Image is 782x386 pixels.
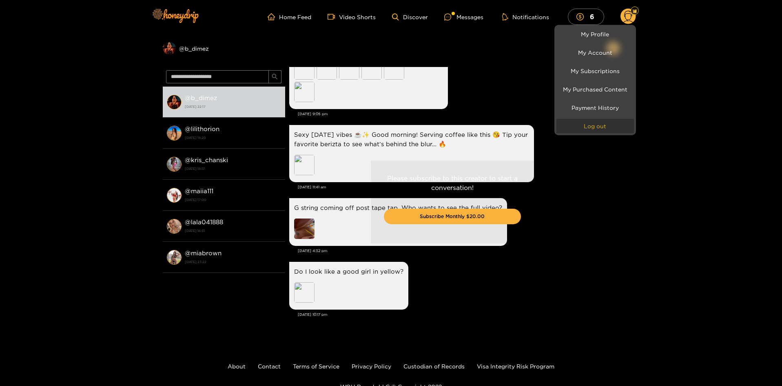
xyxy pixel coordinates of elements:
[556,100,634,115] a: Payment History
[556,119,634,133] button: Log out
[556,27,634,41] a: My Profile
[556,82,634,96] a: My Purchased Content
[556,64,634,78] a: My Subscriptions
[556,45,634,60] a: My Account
